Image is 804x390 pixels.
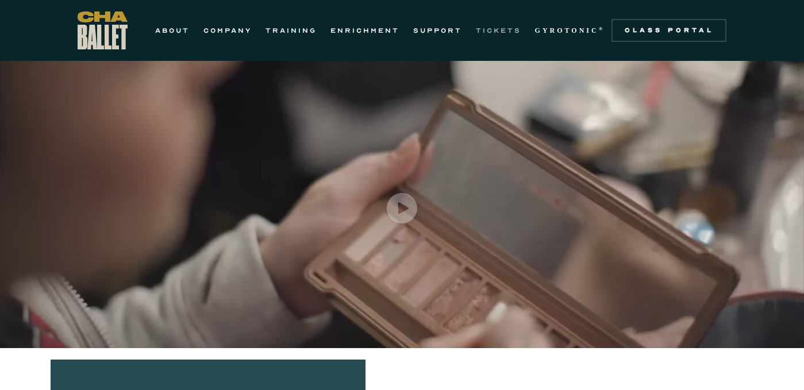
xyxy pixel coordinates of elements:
[611,19,726,42] a: Class Portal
[266,24,317,37] a: TRAINING
[599,26,605,32] sup: ®
[535,26,599,34] strong: GYROTONIC
[535,24,605,37] a: GYROTONIC®
[330,24,399,37] a: ENRICHMENT
[476,24,521,37] a: TICKETS
[413,24,462,37] a: SUPPORT
[203,24,252,37] a: COMPANY
[78,11,128,49] a: home
[155,24,190,37] a: ABOUT
[618,26,720,35] div: Class Portal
